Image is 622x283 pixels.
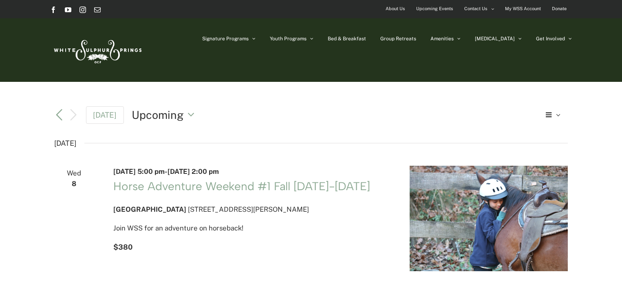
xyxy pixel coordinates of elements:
p: Join WSS for an adventure on horseback! [113,222,390,234]
span: [STREET_ADDRESS][PERSON_NAME] [188,205,309,213]
span: Upcoming Events [416,3,453,15]
a: Email [94,7,101,13]
img: IMG_1414 [410,166,568,271]
span: Bed & Breakfast [328,36,366,41]
nav: Main Menu [202,18,572,59]
a: Facebook [50,7,57,13]
a: Youth Programs [270,18,313,59]
span: Amenities [430,36,454,41]
span: Youth Programs [270,36,307,41]
span: Donate [552,3,567,15]
span: Wed [54,167,94,179]
span: [DATE] 2:00 pm [168,167,219,176]
a: Bed & Breakfast [328,18,366,59]
span: About Us [386,3,405,15]
a: Horse Adventure Weekend #1 Fall [DATE]-[DATE] [113,179,370,193]
span: [DATE] 5:00 pm [113,167,165,176]
a: [MEDICAL_DATA] [475,18,522,59]
img: White Sulphur Springs Logo [50,31,144,69]
a: Group Retreats [380,18,416,59]
time: [DATE] [54,137,76,150]
a: Previous Events [54,110,64,120]
a: YouTube [65,7,71,13]
a: [DATE] [86,106,124,124]
span: 8 [54,178,94,190]
a: Signature Programs [202,18,256,59]
span: Upcoming [132,107,184,123]
span: Get Involved [536,36,565,41]
span: My WSS Account [505,3,541,15]
a: Amenities [430,18,461,59]
a: Instagram [79,7,86,13]
button: Upcoming [132,107,199,123]
span: Group Retreats [380,36,416,41]
button: Next Events [68,108,78,121]
a: Get Involved [536,18,572,59]
span: [GEOGRAPHIC_DATA] [113,205,186,213]
span: $380 [113,243,132,251]
span: Contact Us [464,3,487,15]
time: - [113,167,219,176]
span: Signature Programs [202,36,249,41]
span: [MEDICAL_DATA] [475,36,515,41]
